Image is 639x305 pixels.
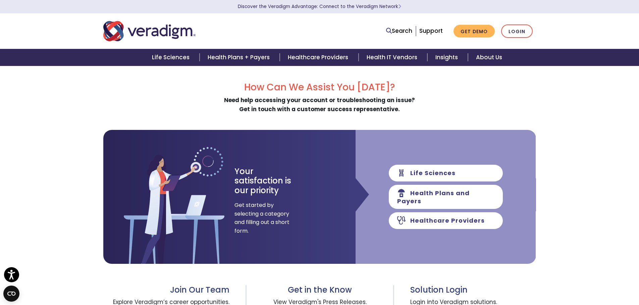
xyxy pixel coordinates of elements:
img: Veradigm logo [103,20,196,42]
a: Healthcare Providers [280,49,358,66]
a: Health Plans + Payers [200,49,280,66]
a: Support [419,27,443,35]
a: Search [386,26,412,35]
a: Get Demo [454,25,495,38]
h3: Join Our Team [103,285,230,295]
h2: How Can We Assist You [DATE]? [103,82,536,93]
span: Get started by selecting a category and filling out a short form. [234,201,290,235]
h3: Your satisfaction is our priority [234,167,303,196]
a: About Us [468,49,510,66]
span: Learn More [398,3,401,10]
a: Discover the Veradigm Advantage: Connect to the Veradigm NetworkLearn More [238,3,401,10]
iframe: Drift Chat Widget [505,76,631,297]
a: Login [501,24,533,38]
a: Life Sciences [144,49,200,66]
strong: Need help accessing your account or troubleshooting an issue? Get in touch with a customer succes... [224,96,415,113]
a: Insights [427,49,468,66]
h3: Solution Login [410,285,536,295]
a: Health IT Vendors [359,49,427,66]
button: Open CMP widget [3,286,19,302]
h3: Get in the Know [263,285,377,295]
